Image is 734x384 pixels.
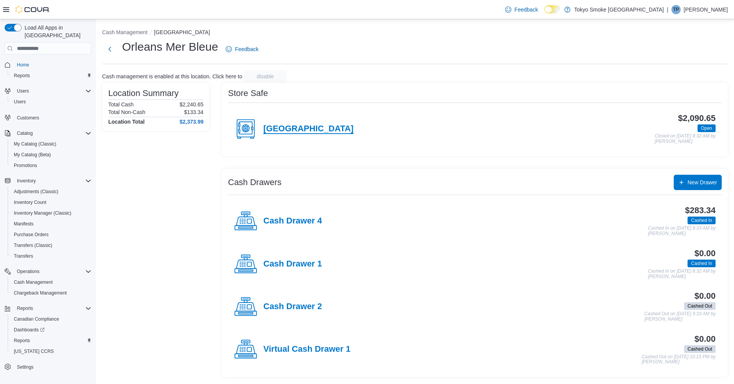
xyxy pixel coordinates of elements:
button: [US_STATE] CCRS [8,346,94,357]
span: Purchase Orders [14,232,49,238]
span: Load All Apps in [GEOGRAPHIC_DATA] [21,24,91,39]
button: Operations [2,266,94,277]
span: Washington CCRS [11,347,91,356]
span: Transfers [11,252,91,261]
span: Dark Mode [544,13,545,14]
span: Dashboards [11,325,91,334]
button: Transfers [8,251,94,262]
h3: $2,090.65 [678,114,716,123]
a: Feedback [502,2,541,17]
span: Catalog [17,130,33,136]
span: Purchase Orders [11,230,91,239]
button: Inventory [2,175,94,186]
a: Users [11,97,29,106]
span: Reports [11,336,91,345]
p: Closed on [DATE] 8:32 AM by [PERSON_NAME] [655,134,716,144]
span: Settings [14,362,91,372]
a: Chargeback Management [11,288,70,298]
span: Reports [14,304,91,313]
nav: An example of EuiBreadcrumbs [102,28,728,38]
button: Inventory [14,176,39,185]
span: Cashed Out [688,346,712,353]
a: Reports [11,71,33,80]
p: $2,240.65 [180,101,203,108]
button: Cash Management [8,277,94,288]
img: Cova [15,6,50,13]
span: Open [698,124,716,132]
span: Users [14,99,26,105]
button: Home [2,59,94,70]
span: Dashboards [14,327,45,333]
span: Cashed Out [684,345,716,353]
span: Manifests [14,221,33,227]
span: [US_STATE] CCRS [14,348,54,354]
a: Purchase Orders [11,230,52,239]
span: Chargeback Management [14,290,67,296]
button: Inventory Manager (Classic) [8,208,94,218]
span: Cashed In [688,217,716,224]
button: Reports [8,335,94,346]
h4: Cash Drawer 1 [263,259,322,269]
button: My Catalog (Beta) [8,149,94,160]
p: Cash management is enabled at this location. Click here to [102,73,242,79]
span: Cashed In [688,260,716,267]
p: $133.34 [184,109,203,115]
button: Reports [14,304,36,313]
a: Cash Management [11,278,56,287]
span: Transfers (Classic) [14,242,52,248]
span: Customers [14,113,91,122]
a: Inventory Count [11,198,50,207]
a: Adjustments (Classic) [11,187,61,196]
h4: Location Total [108,119,145,125]
span: Inventory [14,176,91,185]
h4: [GEOGRAPHIC_DATA] [263,124,354,134]
button: Transfers (Classic) [8,240,94,251]
div: Tyler Perry [671,5,681,14]
button: Reports [2,303,94,314]
a: Transfers (Classic) [11,241,55,250]
p: Cashed In on [DATE] 8:32 AM by [PERSON_NAME] [648,269,716,279]
a: Reports [11,336,33,345]
a: Settings [14,362,36,372]
span: Settings [17,364,33,370]
a: Manifests [11,219,36,228]
span: Canadian Compliance [14,316,59,322]
span: Operations [17,268,40,275]
span: Customers [17,115,39,121]
button: Next [102,41,117,57]
button: Adjustments (Classic) [8,186,94,197]
span: My Catalog (Classic) [11,139,91,149]
button: Customers [2,112,94,123]
h4: Virtual Cash Drawer 1 [263,344,350,354]
span: Adjustments (Classic) [14,189,58,195]
span: Reports [14,73,30,79]
span: Reports [11,71,91,80]
a: Dashboards [8,324,94,335]
button: New Drawer [674,175,722,190]
a: Inventory Manager (Classic) [11,209,74,218]
button: Promotions [8,160,94,171]
button: Reports [8,70,94,81]
span: Open [701,125,712,132]
h3: Store Safe [228,89,268,98]
button: Purchase Orders [8,229,94,240]
span: Cashed In [691,260,712,267]
h3: $0.00 [694,334,716,344]
button: Users [8,96,94,107]
button: Chargeback Management [8,288,94,298]
span: Operations [14,267,91,276]
span: Promotions [11,161,91,170]
span: Chargeback Management [11,288,91,298]
button: Manifests [8,218,94,229]
span: Cash Management [11,278,91,287]
a: Promotions [11,161,40,170]
button: [GEOGRAPHIC_DATA] [154,29,210,35]
span: Home [14,60,91,70]
button: Settings [2,361,94,372]
span: Feedback [514,6,538,13]
a: Canadian Compliance [11,314,62,324]
a: [US_STATE] CCRS [11,347,57,356]
button: Catalog [2,128,94,139]
span: disable [257,73,274,80]
button: Operations [14,267,43,276]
